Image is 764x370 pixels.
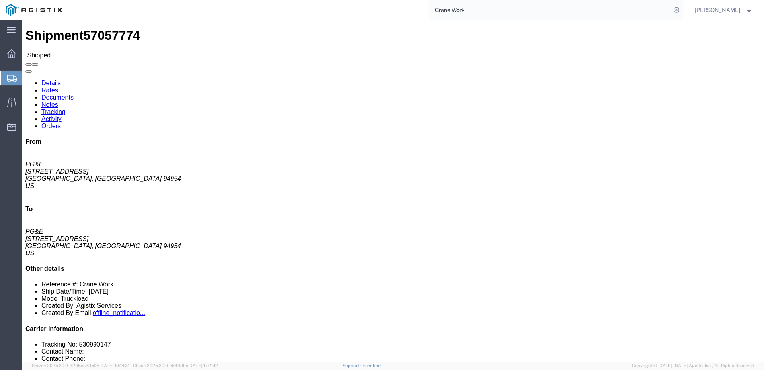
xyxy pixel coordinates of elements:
[22,20,764,362] iframe: FS Legacy Container
[429,0,671,20] input: Search for shipment number, reference number
[99,363,129,368] span: [DATE] 10:18:31
[188,363,218,368] span: [DATE] 17:21:12
[6,4,62,16] img: logo
[695,6,740,14] span: Joe Torres
[363,363,383,368] a: Feedback
[133,363,218,368] span: Client: 2025.20.0-e640dba
[32,363,129,368] span: Server: 2025.20.0-32d5ea39505
[343,363,363,368] a: Support
[694,5,753,15] button: [PERSON_NAME]
[632,362,754,369] span: Copyright © [DATE]-[DATE] Agistix Inc., All Rights Reserved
